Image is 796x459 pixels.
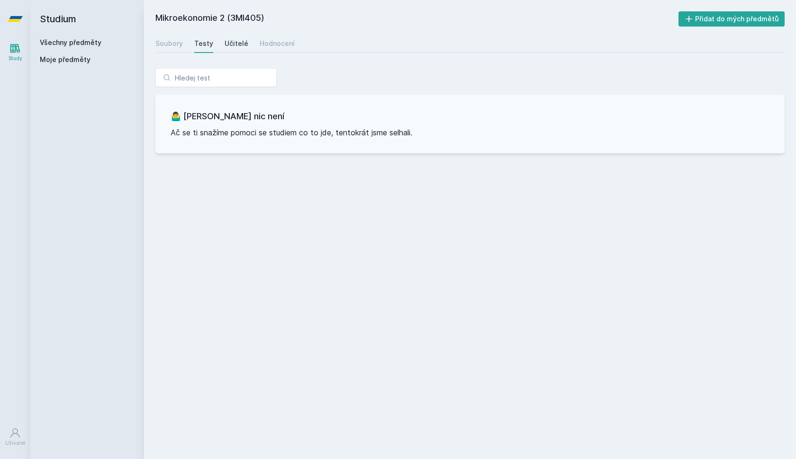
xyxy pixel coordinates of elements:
[225,34,248,53] a: Učitelé
[260,39,295,48] div: Hodnocení
[2,423,28,451] a: Uživatel
[9,55,22,62] div: Study
[5,440,25,447] div: Uživatel
[155,68,277,87] input: Hledej test
[40,55,90,64] span: Moje předměty
[194,34,213,53] a: Testy
[155,11,678,26] h2: Mikroekonomie 2 (3MI405)
[2,38,28,67] a: Study
[194,39,213,48] div: Testy
[225,39,248,48] div: Učitelé
[171,110,769,123] h3: 🤷‍♂️ [PERSON_NAME] nic není
[40,38,101,46] a: Všechny předměty
[171,127,769,138] p: Ač se ti snažíme pomoci se studiem co to jde, tentokrát jsme selhali.
[260,34,295,53] a: Hodnocení
[155,39,183,48] div: Soubory
[155,34,183,53] a: Soubory
[678,11,785,26] button: Přidat do mých předmětů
